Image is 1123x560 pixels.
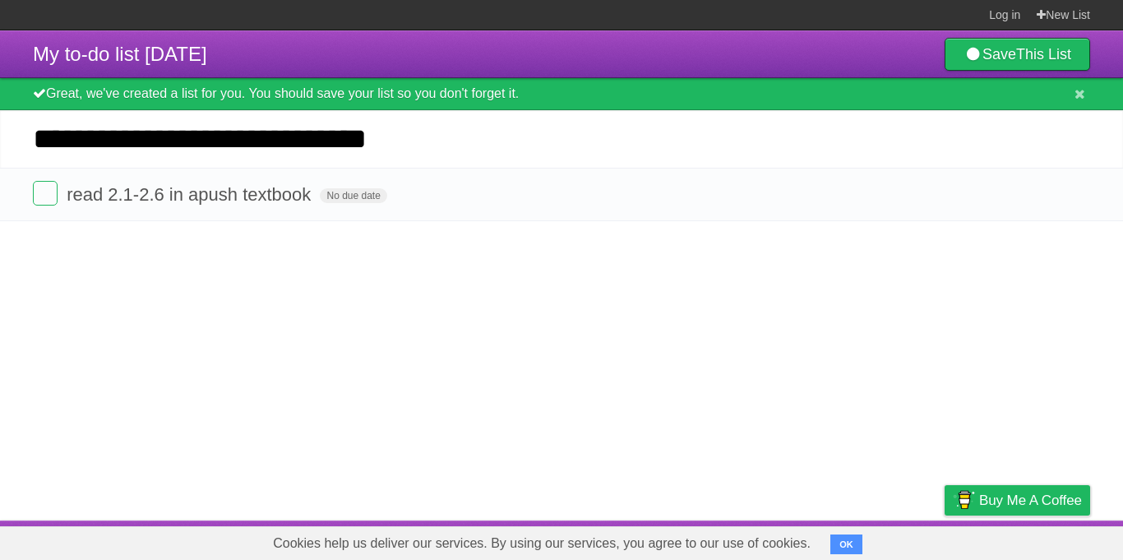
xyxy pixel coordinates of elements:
a: Developers [780,525,847,556]
a: Terms [867,525,903,556]
a: Buy me a coffee [945,485,1090,516]
img: Buy me a coffee [953,486,975,514]
label: Done [33,181,58,206]
button: OK [830,535,862,554]
span: Buy me a coffee [979,486,1082,515]
span: No due date [320,188,386,203]
b: This List [1016,46,1071,62]
a: SaveThis List [945,38,1090,71]
span: read 2.1-2.6 in apush textbook [67,184,315,205]
span: Cookies help us deliver our services. By using our services, you agree to our use of cookies. [256,527,827,560]
a: About [726,525,760,556]
span: My to-do list [DATE] [33,43,207,65]
a: Suggest a feature [987,525,1090,556]
a: Privacy [923,525,966,556]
